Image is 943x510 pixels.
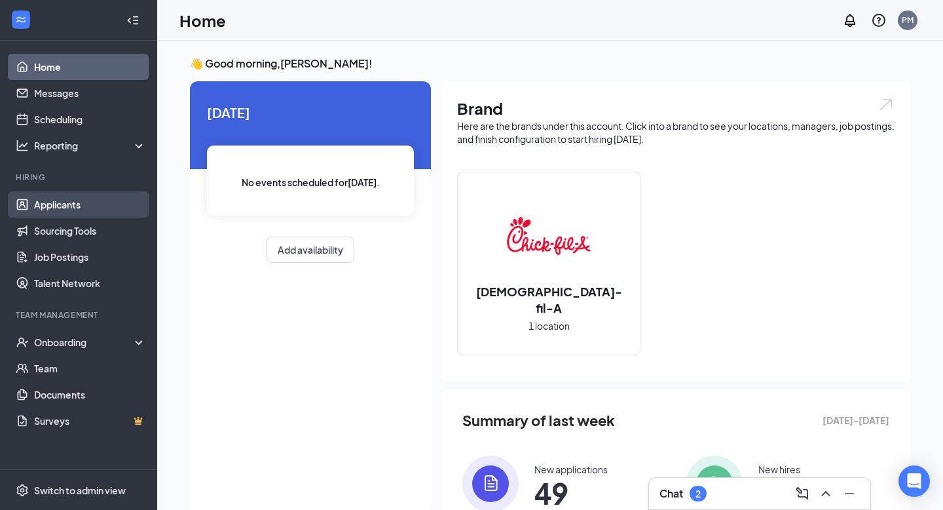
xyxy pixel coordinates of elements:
svg: Settings [16,484,29,497]
div: Hiring [16,172,143,183]
a: Messages [34,80,146,106]
h3: 👋 Good morning, [PERSON_NAME] ! [190,56,910,71]
a: Talent Network [34,270,146,296]
button: ComposeMessage [792,483,813,504]
h1: Home [179,9,226,31]
h2: [DEMOGRAPHIC_DATA]-fil-A [458,283,640,316]
svg: Minimize [841,486,857,501]
span: [DATE] [207,102,414,123]
svg: Analysis [16,139,29,152]
img: open.6027fd2a22e1237b5b06.svg [878,97,895,112]
div: Here are the brands under this account. Click into a brand to see your locations, managers, job p... [457,119,895,146]
svg: ComposeMessage [794,486,810,501]
div: Reporting [34,139,147,152]
a: Documents [34,382,146,408]
div: New hires [758,463,800,476]
div: Switch to admin view [34,484,126,497]
span: No events scheduled for [DATE] . [242,175,380,189]
div: Open Intercom Messenger [898,465,930,497]
a: Sourcing Tools [34,218,146,244]
span: Summary of last week [462,409,615,432]
svg: WorkstreamLogo [14,13,28,26]
button: Minimize [839,483,860,504]
div: Team Management [16,309,143,321]
div: New applications [534,463,608,476]
div: PM [902,14,914,26]
span: 49 [534,481,608,505]
button: ChevronUp [815,483,836,504]
div: Onboarding [34,336,135,349]
a: SurveysCrown [34,408,146,434]
h1: Brand [457,97,895,119]
span: [DATE] - [DATE] [823,413,889,427]
a: Team [34,355,146,382]
button: Add availability [267,237,354,263]
h3: Chat [659,486,683,501]
svg: ChevronUp [818,486,834,501]
a: Job Postings [34,244,146,270]
svg: Collapse [126,14,139,27]
a: Scheduling [34,106,146,132]
svg: Notifications [842,12,858,28]
div: 2 [695,488,701,500]
svg: QuestionInfo [871,12,887,28]
img: Chick-fil-A [507,194,591,278]
a: Home [34,54,146,80]
svg: UserCheck [16,336,29,349]
a: Applicants [34,191,146,218]
span: 1 location [528,319,570,333]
